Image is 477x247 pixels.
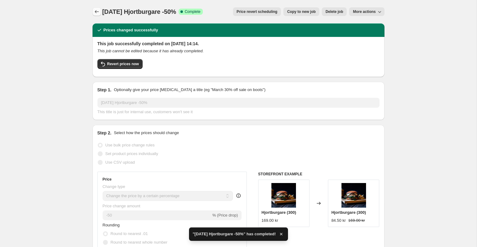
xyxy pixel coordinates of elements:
[258,172,380,177] h6: STOREFRONT EXAMPLE
[262,210,296,215] span: Hjortburgare (300)
[111,231,148,236] span: Round to nearest .01
[331,217,346,224] div: 84.50 kr
[97,98,380,108] input: 30% off holiday sale
[331,210,366,215] span: Hjortburgare (300)
[341,183,366,208] img: Hjortburgare_aa6bd875-a32b-4693-821d-4e7291478f47_80x.jpg
[283,7,319,16] button: Copy to new job
[97,110,193,114] span: This title is just for internal use, customers won't see it
[322,7,347,16] button: Delete job
[103,177,112,182] h3: Price
[105,143,155,147] span: Use bulk price change rules
[105,160,135,165] span: Use CSV upload
[349,7,384,16] button: More actions
[348,217,365,224] strike: 169.00 kr
[114,87,265,93] p: Optionally give your price [MEDICAL_DATA] a title (eg "March 30% off sale on boots")
[97,87,112,93] h2: Step 1.
[103,210,211,220] input: -15
[97,130,112,136] h2: Step 2.
[103,184,125,189] span: Change type
[107,62,139,66] span: Revert prices now
[93,7,101,16] button: Price change jobs
[262,217,278,224] div: 169.00 kr
[212,213,238,217] span: % (Price drop)
[103,223,120,227] span: Rounding
[325,9,343,14] span: Delete job
[97,41,380,47] h2: This job successfully completed on [DATE] 14:14.
[97,59,143,69] button: Revert prices now
[233,7,281,16] button: Price revert scheduling
[237,9,278,14] span: Price revert scheduling
[111,240,168,245] span: Round to nearest whole number
[103,204,140,208] span: Price change amount
[97,49,204,53] i: This job cannot be edited because it has already completed.
[102,8,176,15] span: [DATE] Hjortburgare -50%
[353,9,376,14] span: More actions
[287,9,316,14] span: Copy to new job
[105,151,158,156] span: Set product prices individually
[114,130,179,136] p: Select how the prices should change
[104,27,158,33] h2: Prices changed successfully
[193,231,276,237] span: "[DATE] Hjortburgare -50%" has completed!
[271,183,296,208] img: Hjortburgare_aa6bd875-a32b-4693-821d-4e7291478f47_80x.jpg
[185,9,200,14] span: Complete
[235,193,242,199] div: help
